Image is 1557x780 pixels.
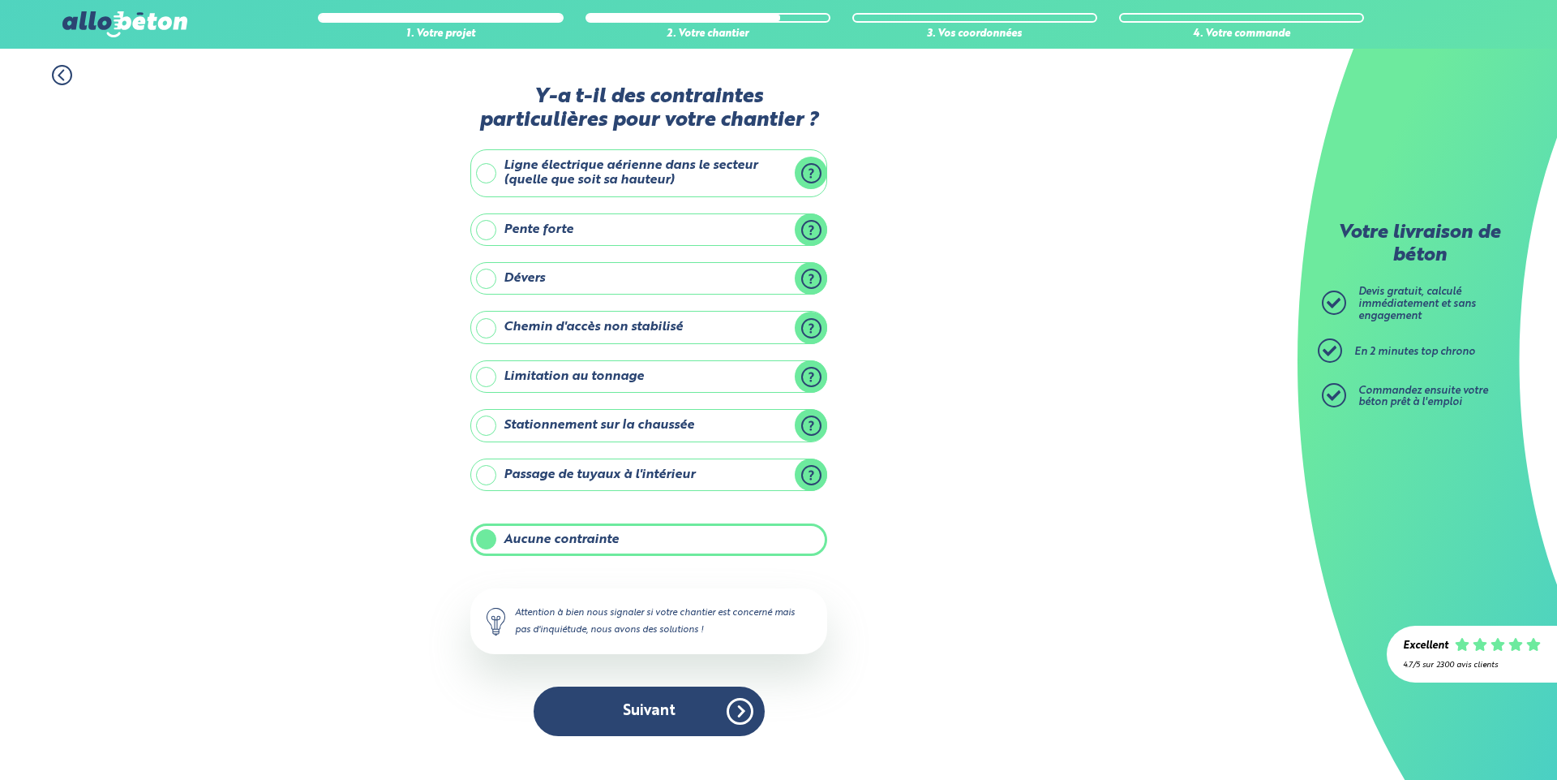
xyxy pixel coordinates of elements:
label: Y-a t-il des contraintes particulières pour votre chantier ? [470,85,827,133]
label: Chemin d'accès non stabilisé [470,311,827,343]
label: Ligne électrique aérienne dans le secteur (quelle que soit sa hauteur) [470,149,827,197]
label: Stationnement sur la chaussée [470,409,827,442]
div: Attention à bien nous signaler si votre chantier est concerné mais pas d'inquiétude, nous avons d... [470,588,827,653]
div: 2. Votre chantier [585,28,830,41]
label: Passage de tuyaux à l'intérieur [470,459,827,491]
label: Dévers [470,262,827,295]
div: 1. Votre projet [318,28,563,41]
div: 4. Votre commande [1119,28,1364,41]
label: Limitation au tonnage [470,360,827,393]
label: Aucune contrainte [470,524,827,556]
img: allobéton [62,11,187,37]
div: 3. Vos coordonnées [852,28,1097,41]
iframe: Help widget launcher [1413,717,1539,762]
label: Pente forte [470,213,827,246]
button: Suivant [534,687,765,736]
